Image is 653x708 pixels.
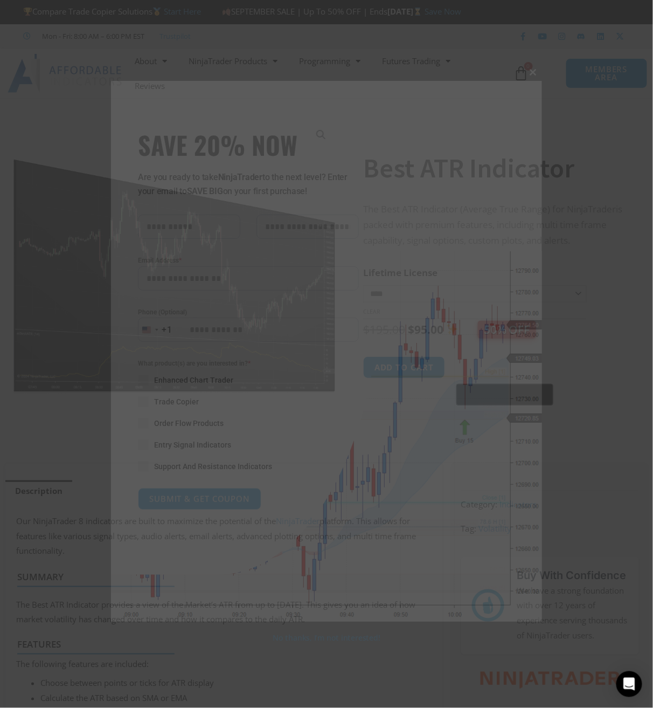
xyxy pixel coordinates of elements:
[138,318,172,342] button: Selected country
[154,439,231,450] span: Entry Signal Indicators
[187,186,223,196] strong: SAVE BIG
[154,461,272,472] span: Support And Resistance Indicators
[138,170,359,198] p: Are you ready to take to the next level? Enter your email to on your first purchase!
[138,307,359,318] label: Phone (Optional)
[273,633,380,643] a: No thanks, I’m not interested!
[138,418,359,429] label: Order Flow Products
[138,488,261,510] button: SUBMIT & GET COUPON
[616,671,642,697] div: Open Intercom Messenger
[154,418,224,429] span: Order Flow Products
[138,439,359,450] label: Entry Signal Indicators
[138,358,359,369] span: What product(s) are you interested in?
[138,255,359,266] label: Email Address
[138,375,359,386] label: Enhanced Chart Trader
[154,375,233,386] span: Enhanced Chart Trader
[138,396,359,407] label: Trade Copier
[138,129,359,160] h3: SAVE 20% NOW
[138,461,359,472] label: Support And Resistance Indicators
[162,323,172,337] div: +1
[218,172,262,182] strong: NinjaTrader
[154,396,199,407] span: Trade Copier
